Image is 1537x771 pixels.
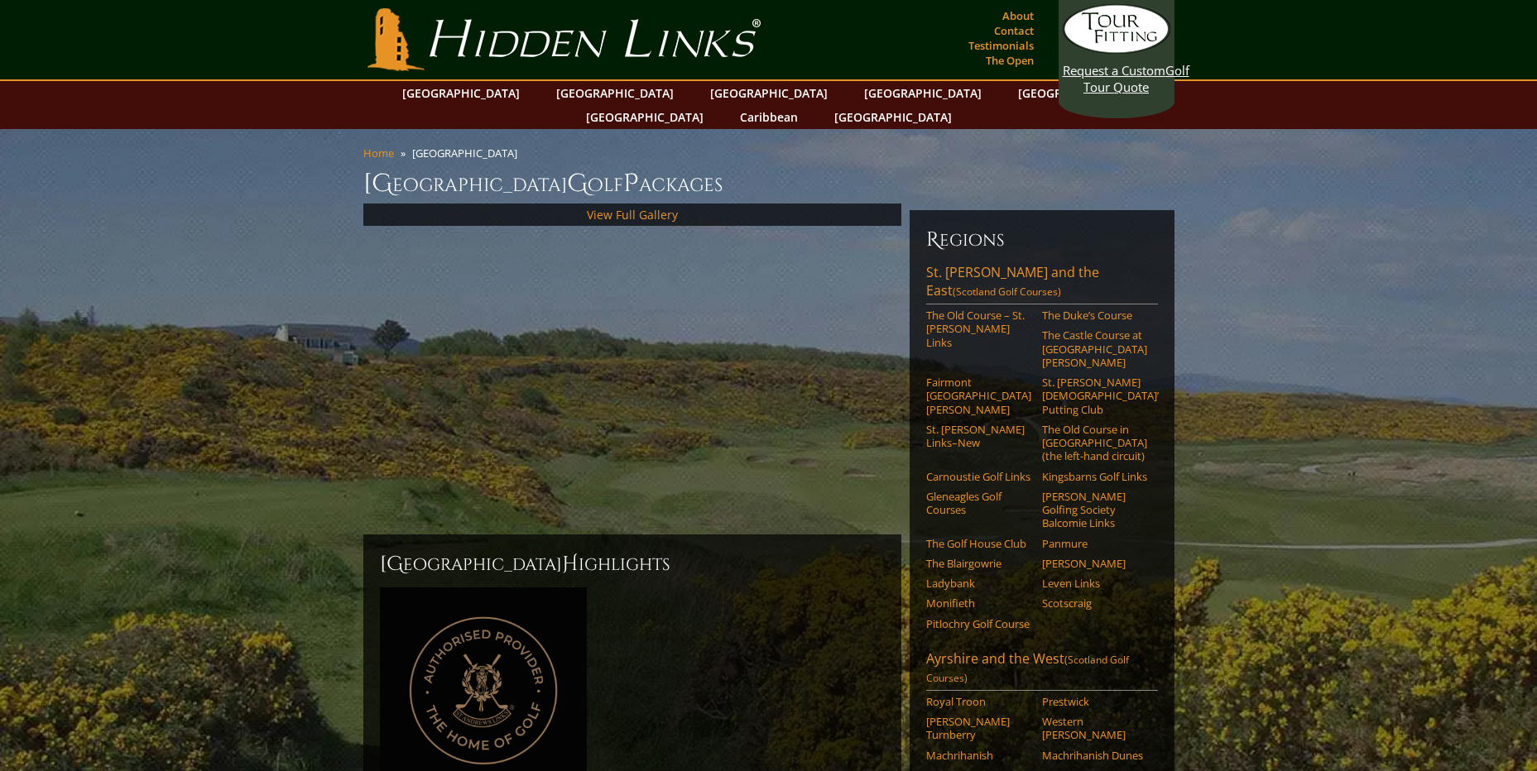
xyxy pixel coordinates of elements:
[394,81,528,105] a: [GEOGRAPHIC_DATA]
[926,376,1031,416] a: Fairmont [GEOGRAPHIC_DATA][PERSON_NAME]
[926,227,1158,253] h6: Regions
[926,596,1031,610] a: Monifieth
[1042,715,1147,742] a: Western [PERSON_NAME]
[412,146,524,160] li: [GEOGRAPHIC_DATA]
[1042,309,1147,322] a: The Duke’s Course
[953,285,1061,299] span: (Scotland Golf Courses)
[926,490,1031,517] a: Gleneagles Golf Courses
[926,649,1158,691] a: Ayrshire and the West(Scotland Golf Courses)
[562,551,579,577] span: H
[990,19,1038,42] a: Contact
[548,81,682,105] a: [GEOGRAPHIC_DATA]
[998,4,1038,27] a: About
[926,695,1031,708] a: Royal Troon
[1042,537,1147,550] a: Panmure
[964,34,1038,57] a: Testimonials
[363,146,394,160] a: Home
[1063,4,1170,95] a: Request a CustomGolf Tour Quote
[363,167,1174,200] h1: [GEOGRAPHIC_DATA] olf ackages
[1042,490,1147,530] a: [PERSON_NAME] Golfing Society Balcomie Links
[380,551,885,577] h2: [GEOGRAPHIC_DATA] ighlights
[1042,695,1147,708] a: Prestwick
[623,167,639,200] span: P
[926,749,1031,762] a: Machrihanish
[926,557,1031,570] a: The Blairgowrie
[1042,557,1147,570] a: [PERSON_NAME]
[926,309,1031,349] a: The Old Course – St. [PERSON_NAME] Links
[856,81,990,105] a: [GEOGRAPHIC_DATA]
[926,470,1031,483] a: Carnoustie Golf Links
[926,263,1158,304] a: St. [PERSON_NAME] and the East(Scotland Golf Courses)
[926,537,1031,550] a: The Golf House Club
[982,49,1038,72] a: The Open
[926,423,1031,450] a: St. [PERSON_NAME] Links–New
[578,105,712,129] a: [GEOGRAPHIC_DATA]
[1042,423,1147,463] a: The Old Course in [GEOGRAPHIC_DATA] (the left-hand circuit)
[567,167,588,200] span: G
[926,715,1031,742] a: [PERSON_NAME] Turnberry
[1042,749,1147,762] a: Machrihanish Dunes
[1042,596,1147,610] a: Scotscraig
[1063,62,1165,79] span: Request a Custom
[926,653,1129,685] span: (Scotland Golf Courses)
[926,617,1031,630] a: Pitlochry Golf Course
[1042,470,1147,483] a: Kingsbarns Golf Links
[1010,81,1144,105] a: [GEOGRAPHIC_DATA]
[587,207,678,223] a: View Full Gallery
[1042,328,1147,369] a: The Castle Course at [GEOGRAPHIC_DATA][PERSON_NAME]
[826,105,960,129] a: [GEOGRAPHIC_DATA]
[1042,577,1147,590] a: Leven Links
[702,81,836,105] a: [GEOGRAPHIC_DATA]
[926,577,1031,590] a: Ladybank
[1042,376,1147,416] a: St. [PERSON_NAME] [DEMOGRAPHIC_DATA]’ Putting Club
[732,105,806,129] a: Caribbean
